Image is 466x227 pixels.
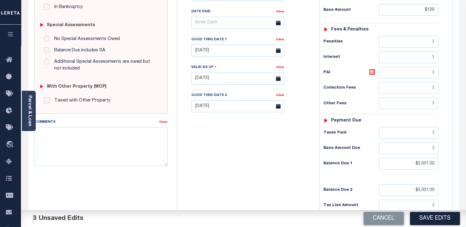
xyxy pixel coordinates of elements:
label: Taxed with Other Property [51,97,111,104]
button: Save Edits [410,212,460,225]
input: $ [379,98,438,109]
input: $ [379,200,438,211]
input: Enter Date [191,73,284,85]
input: $ [379,67,438,78]
input: $ [379,184,438,196]
a: Clear [159,121,168,124]
a: Clear [276,94,284,97]
h6: Taxes Paid [323,130,379,135]
h6: Interest [323,55,379,60]
input: $ [379,142,438,154]
label: No Special Assessments Owed [51,36,120,43]
label: Good Thru Date 2 [191,93,227,98]
a: Clear [276,66,284,69]
h6: Penalties [323,39,379,44]
h6: Balance Due 2 [323,188,379,193]
i: travel_explore [6,141,16,149]
label: Valid as Of [191,64,217,70]
a: Parcel & Loan [27,95,32,126]
label: Balance Due includes SA [51,47,105,54]
label: Date Paid [191,9,211,14]
h6: Base Amount [323,8,379,13]
input: $ [379,36,438,48]
h6: Special Assessments [47,23,95,28]
h6: Fees & Penalties [331,27,368,32]
h6: Balance Due 1 [323,161,379,166]
input: $ [379,51,438,63]
label: Additional Special Assessments are owed but not Included [51,58,158,72]
span: 3 [33,215,36,222]
button: Cancel [363,212,404,225]
a: Clear [276,10,284,13]
h6: Collection Fees [323,86,379,90]
h6: with Other Property (WOP) [47,84,107,90]
label: Good Thru Date 1 [191,37,227,42]
a: Clear [276,38,284,41]
input: Enter Date [191,45,284,57]
input: $ [379,82,438,94]
input: Enter Date [191,17,284,29]
h6: Base Amount Due [323,146,379,151]
h6: P&I [323,68,379,77]
label: Comments [34,120,55,125]
input: $ [379,158,438,169]
h6: Payment due [331,118,361,123]
input: $ [379,4,438,16]
input: Enter Date [191,100,284,112]
label: In Bankruptcy [51,4,83,11]
span: Unsaved Edits [39,215,83,222]
h6: Other Fees [323,101,379,106]
h6: Tax Lien Amount [323,203,379,208]
input: $ [379,127,438,139]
